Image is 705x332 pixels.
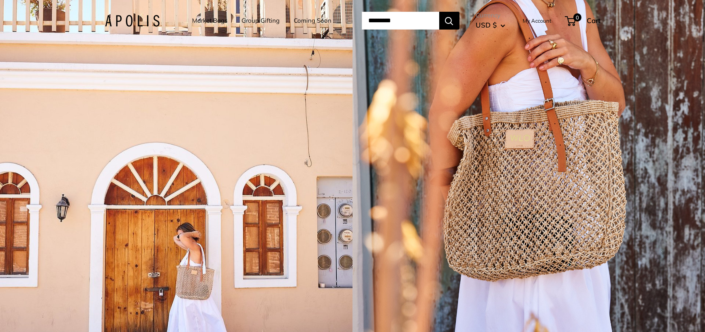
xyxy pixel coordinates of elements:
button: Search [439,12,459,30]
span: Currency [476,10,505,21]
span: 0 [573,13,581,21]
a: Group Gifting [241,15,280,26]
span: USD $ [476,21,497,29]
a: 0 Cart [566,14,600,27]
a: Coming Soon [294,15,331,26]
a: My Account [523,16,551,26]
button: USD $ [476,19,505,32]
input: Search... [362,12,439,30]
span: Cart [587,16,600,25]
a: Market Bags [192,15,227,26]
img: Apolis [105,15,160,27]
